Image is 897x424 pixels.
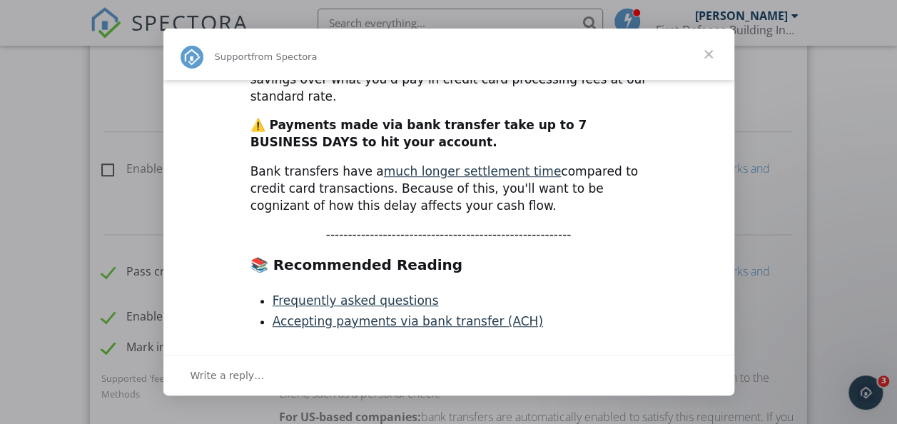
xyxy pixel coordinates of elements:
[181,46,203,69] img: Profile image for Support
[191,366,265,385] span: Write a reply…
[273,293,439,308] a: Frequently asked questions
[250,163,647,214] div: Bank transfers have a compared to credit card transactions. Because of this, you'll want to be co...
[250,256,647,282] h2: 📚 Recommended Reading
[384,164,562,178] a: much longer settlement time
[250,118,587,149] b: ⚠️ Payments made via bank transfer take up to 7 BUSINESS DAYS to hit your account.
[215,51,251,62] span: Support
[163,355,734,395] div: Open conversation and reply
[273,314,543,328] a: Accepting payments via bank transfer (ACH)
[683,29,734,80] span: Close
[251,51,317,62] span: from Spectora
[250,226,647,243] div: --------------------------------------------------------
